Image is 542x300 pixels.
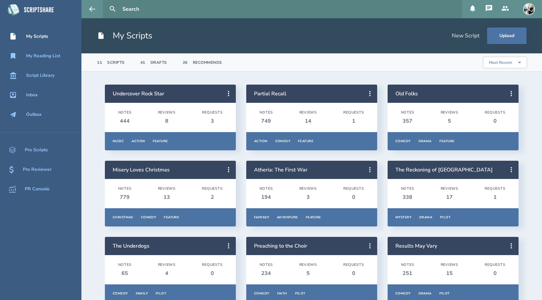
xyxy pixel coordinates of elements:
div: Pilot [439,291,450,296]
div: 194 [260,194,273,201]
div: Requests [343,186,364,191]
div: 0 [202,270,222,277]
div: Drafts [150,60,167,65]
div: 1 [485,194,505,201]
div: Reviews [299,110,317,115]
div: Reviews [299,263,317,267]
div: Requests [343,110,364,115]
div: Drama [419,139,432,143]
div: Notes [401,263,414,267]
div: Drama [419,215,432,220]
a: The Reckoning of [GEOGRAPHIC_DATA] [395,166,492,173]
div: 3 [202,117,222,125]
div: 65 [118,270,132,277]
div: Pilot [295,291,306,296]
div: 444 [118,117,132,125]
div: Requests [202,110,222,115]
div: Comedy [113,291,128,296]
div: Pro Scripts [25,147,48,153]
div: Inbox [26,92,38,98]
a: Preaching to the Choir [254,242,307,250]
div: Comedy [275,139,291,143]
div: 15 [441,270,459,277]
div: Reviews [441,110,459,115]
a: Atheria: The First War [254,166,307,173]
div: 5 [441,117,459,125]
div: Script Library [26,73,54,78]
div: Reviews [158,186,176,191]
div: Requests [485,186,505,191]
div: Feature [298,139,313,143]
div: Notes [260,263,273,267]
div: Requests [485,110,505,115]
div: Action [254,139,267,143]
div: My Scripts [26,34,48,39]
div: Reviews [299,186,317,191]
a: Results May Vary [395,242,437,250]
div: 749 [260,117,273,125]
div: 4 [158,270,176,277]
div: Family [136,291,148,296]
div: 779 [118,194,132,201]
div: 41 [140,60,145,65]
div: Requests [202,186,222,191]
div: Requests [485,263,505,267]
div: Requests [202,263,222,267]
div: 11 [97,60,102,65]
div: Feature [164,215,179,220]
div: 2 [202,194,222,201]
div: New Script [452,32,479,39]
div: PR Console [25,186,50,192]
div: 5 [299,270,317,277]
button: Upload [487,28,526,44]
div: Requests [343,263,364,267]
div: Notes [260,186,273,191]
div: 0 [343,194,364,201]
div: 13 [158,194,176,201]
div: Comedy [254,291,269,296]
div: My Reading List [26,53,60,59]
div: Feature [439,139,455,143]
div: Comedy [395,291,411,296]
div: Notes [118,110,132,115]
div: 8 [158,117,176,125]
div: Mystery [395,215,411,220]
a: Undercover Rock Star [113,90,164,97]
div: 338 [401,194,414,201]
div: Comedy [141,215,156,220]
div: 3 [299,194,317,201]
div: Feature [153,139,168,143]
div: Feature [306,215,321,220]
h1: My Scripts [97,30,152,42]
div: Action [132,139,145,143]
div: 0 [485,270,505,277]
div: Music [113,139,124,143]
div: Drama [419,291,432,296]
div: 234 [260,270,273,277]
div: Scripts [107,60,125,65]
div: 1 [343,117,364,125]
div: Pro Reviewer [23,167,51,172]
div: Reviews [158,110,176,115]
div: Reviews [158,263,176,267]
a: The Underdogs [113,242,150,250]
div: Christmas [113,215,133,220]
div: 251 [401,270,414,277]
div: Reviews [441,186,459,191]
div: Fantasy [254,215,269,220]
div: 0 [485,117,505,125]
div: Notes [118,186,132,191]
div: Faith [277,291,287,296]
div: Pilot [440,215,450,220]
a: Partial Recall [254,90,286,97]
div: 17 [441,194,459,201]
div: Reviews [441,263,459,267]
div: Pilot [156,291,166,296]
div: Comedy [395,139,411,143]
div: Outbox [26,112,42,117]
div: Adventure [277,215,298,220]
div: Notes [260,110,273,115]
div: Notes [118,263,132,267]
a: Misery Loves Christmas [113,166,170,173]
div: Notes [401,110,414,115]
